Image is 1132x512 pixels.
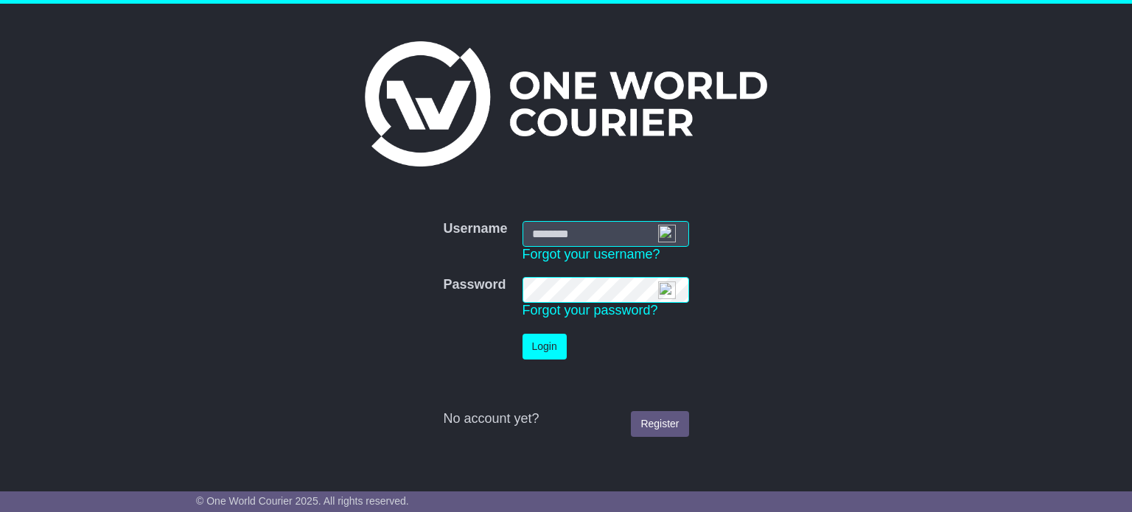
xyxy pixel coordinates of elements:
[365,41,767,166] img: One World
[443,277,506,293] label: Password
[443,411,688,427] div: No account yet?
[523,247,660,262] a: Forgot your username?
[658,225,676,242] img: npw-badge-icon-locked.svg
[658,281,676,299] img: npw-badge-icon-locked.svg
[631,411,688,437] a: Register
[443,221,507,237] label: Username
[196,495,409,507] span: © One World Courier 2025. All rights reserved.
[523,334,567,360] button: Login
[523,303,658,318] a: Forgot your password?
